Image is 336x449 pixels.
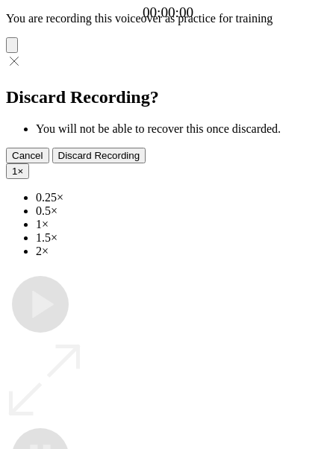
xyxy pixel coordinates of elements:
a: 00:00:00 [143,4,193,21]
p: You are recording this voiceover as practice for training [6,12,330,25]
li: 2× [36,245,330,258]
li: 0.5× [36,204,330,218]
li: 1.5× [36,231,330,245]
li: You will not be able to recover this once discarded. [36,122,330,136]
button: Discard Recording [52,148,146,163]
span: 1 [12,166,17,177]
h2: Discard Recording? [6,87,330,107]
button: Cancel [6,148,49,163]
button: 1× [6,163,29,179]
li: 1× [36,218,330,231]
li: 0.25× [36,191,330,204]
